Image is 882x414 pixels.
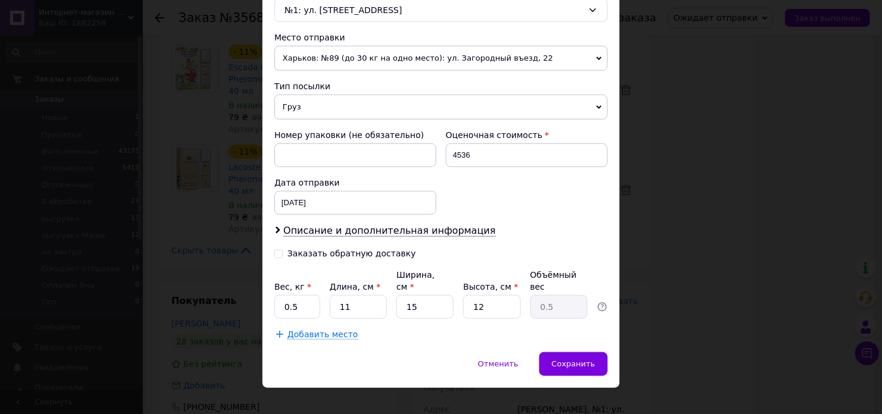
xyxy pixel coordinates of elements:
label: Длина, см [330,282,380,291]
span: Сохранить [552,359,595,368]
label: Вес, кг [274,282,311,291]
label: Высота, см [463,282,518,291]
span: Груз [274,95,608,120]
span: Отменить [478,359,518,368]
div: Оценочная стоимость [446,129,608,141]
div: Номер упаковки (не обязательно) [274,129,436,141]
span: Харьков: №89 (до 30 кг на одно место): ул. Загородный въезд, 22 [274,46,608,71]
span: Место отправки [274,33,345,42]
div: Дата отправки [274,177,436,189]
span: Добавить место [287,330,358,340]
label: Ширина, см [396,270,434,291]
div: Заказать обратную доставку [287,249,416,259]
div: Объёмный вес [530,269,587,293]
span: Тип посылки [274,81,330,91]
span: Описание и дополнительная информация [283,225,496,237]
